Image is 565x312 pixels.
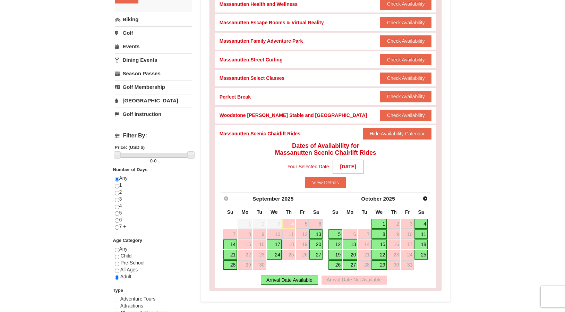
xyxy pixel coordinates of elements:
[115,108,192,120] a: Golf Instruction
[271,209,278,215] span: Wednesday
[282,229,296,239] a: 11
[115,145,145,150] strong: Price: (USD $)
[296,219,309,229] a: 5
[346,209,353,215] span: Monday
[154,158,156,163] span: 0
[313,209,319,215] span: Saturday
[328,250,342,260] a: 19
[115,53,192,66] a: Dining Events
[115,133,192,139] h4: Filter By:
[371,239,386,249] a: 15
[150,158,153,163] span: 0
[371,229,386,239] a: 8
[220,56,283,63] div: Massanutten Street Curling
[115,13,192,26] a: Biking
[309,229,323,239] a: 13
[414,250,428,260] a: 25
[401,239,414,249] a: 17
[387,260,401,270] a: 30
[220,37,303,44] div: Massanutten Family Adventure Park
[223,260,237,270] a: 28
[333,160,364,174] strong: [DATE]
[300,209,305,215] span: Friday
[220,112,367,119] div: Woodstone [PERSON_NAME] Stable and [GEOGRAPHIC_DATA]
[383,196,395,202] span: 2025
[309,219,323,229] a: 6
[267,219,282,229] span: 3
[120,260,144,265] span: Pre-School
[282,250,296,260] a: 25
[120,267,138,272] span: All Ages
[371,250,386,260] a: 22
[227,209,233,215] span: Sunday
[343,260,357,270] a: 27
[418,209,424,215] span: Saturday
[422,196,428,201] span: Next
[220,19,324,26] div: Massanutten Escape Rooms & Virtual Reality
[238,260,252,270] a: 29
[414,219,428,229] a: 4
[220,93,251,100] div: Perfect Break
[253,219,266,229] span: 2
[358,260,371,270] a: 28
[267,239,282,249] a: 17
[343,239,357,249] a: 13
[380,17,432,28] button: Check Availability
[391,209,397,215] span: Thursday
[380,35,432,47] button: Check Availability
[120,253,131,259] span: Child
[358,229,371,239] a: 7
[328,260,342,270] a: 26
[223,239,237,249] a: 14
[115,67,192,80] a: Season Passes
[387,239,401,249] a: 16
[261,276,318,285] div: Arrival Date Available
[414,239,428,249] a: 18
[267,229,282,239] a: 10
[401,260,414,270] a: 31
[405,209,410,215] span: Friday
[241,209,248,215] span: Monday
[253,260,266,270] a: 30
[253,239,266,249] a: 16
[253,229,266,239] a: 9
[286,209,292,215] span: Thursday
[113,288,123,293] strong: Type
[223,250,237,260] a: 21
[252,196,280,202] span: September
[120,274,131,279] span: Adult
[282,219,296,229] a: 4
[120,303,143,309] span: Attractions
[305,177,346,188] button: View Details
[296,229,309,239] a: 12
[376,209,383,215] span: Wednesday
[380,91,432,102] button: Check Availability
[220,1,298,8] div: Massanutten Health and Wellness
[363,128,432,139] button: Hide Availability Calendar
[220,130,300,137] div: Massanutten Scenic Chairlift Rides
[332,209,339,215] span: Sunday
[296,250,309,260] a: 26
[362,209,367,215] span: Tuesday
[288,161,329,172] span: Your Selected Date
[358,239,371,249] a: 14
[371,260,386,270] a: 29
[238,250,252,260] a: 22
[115,26,192,39] a: Golf
[343,229,357,239] a: 6
[296,239,309,249] a: 19
[238,219,252,229] span: 1
[115,175,192,237] div: Any 1 2 3 4 5 6 7 +
[238,239,252,249] a: 15
[387,250,401,260] a: 23
[113,238,143,243] strong: Age Category
[328,229,342,239] a: 5
[282,196,293,202] span: 2025
[223,196,229,201] span: Prev
[309,250,323,260] a: 27
[120,296,156,302] span: Adventure Tours
[267,250,282,260] a: 24
[223,229,237,239] a: 7
[115,158,192,165] label: -
[380,73,432,84] button: Check Availability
